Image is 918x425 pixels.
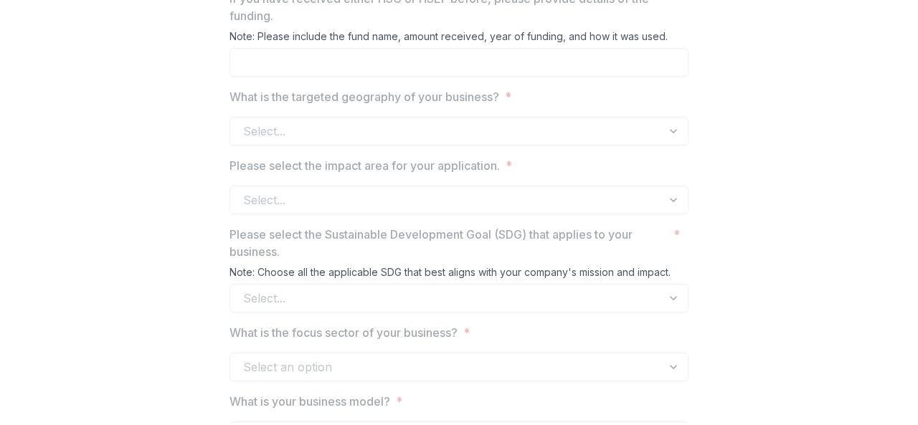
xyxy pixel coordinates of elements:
p: What is your business model? [229,393,390,410]
p: Please select the Sustainable Development Goal (SDG) that applies to your business. [229,226,668,260]
div: Note: Please include the fund name, amount received, year of funding, and how it was used. [229,30,688,48]
div: Note: Choose all the applicable SDG that best aligns with your company's mission and impact. [229,266,688,284]
p: Please select the impact area for your application. [229,157,500,174]
p: What is the targeted geography of your business? [229,88,499,105]
p: What is the focus sector of your business? [229,324,458,341]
